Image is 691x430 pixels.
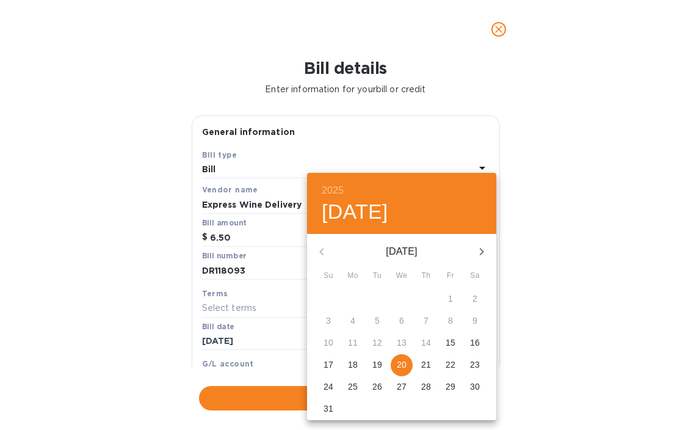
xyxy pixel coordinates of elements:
button: 2025 [322,182,344,199]
button: 23 [464,354,486,376]
p: 31 [324,403,333,415]
button: 25 [342,376,364,398]
button: 18 [342,354,364,376]
p: [DATE] [336,244,467,259]
button: 29 [440,376,461,398]
span: Sa [464,270,486,282]
p: 15 [446,337,455,349]
p: 30 [470,381,480,393]
button: 27 [391,376,413,398]
button: 15 [440,332,461,354]
button: 20 [391,354,413,376]
span: Th [415,270,437,282]
button: 22 [440,354,461,376]
button: 28 [415,376,437,398]
button: 17 [317,354,339,376]
p: 16 [470,337,480,349]
p: 22 [446,359,455,371]
span: Fr [440,270,461,282]
p: 28 [421,381,431,393]
p: 21 [421,359,431,371]
span: Mo [342,270,364,282]
button: [DATE] [322,199,388,225]
button: 24 [317,376,339,398]
button: 31 [317,398,339,420]
p: 23 [470,359,480,371]
p: 20 [397,359,407,371]
span: Su [317,270,339,282]
button: 16 [464,332,486,354]
p: 26 [372,381,382,393]
span: Tu [366,270,388,282]
p: 19 [372,359,382,371]
button: 26 [366,376,388,398]
button: 19 [366,354,388,376]
p: 29 [446,381,455,393]
p: 18 [348,359,358,371]
button: 30 [464,376,486,398]
p: 24 [324,381,333,393]
p: 17 [324,359,333,371]
button: 21 [415,354,437,376]
p: 27 [397,381,407,393]
p: 25 [348,381,358,393]
span: We [391,270,413,282]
